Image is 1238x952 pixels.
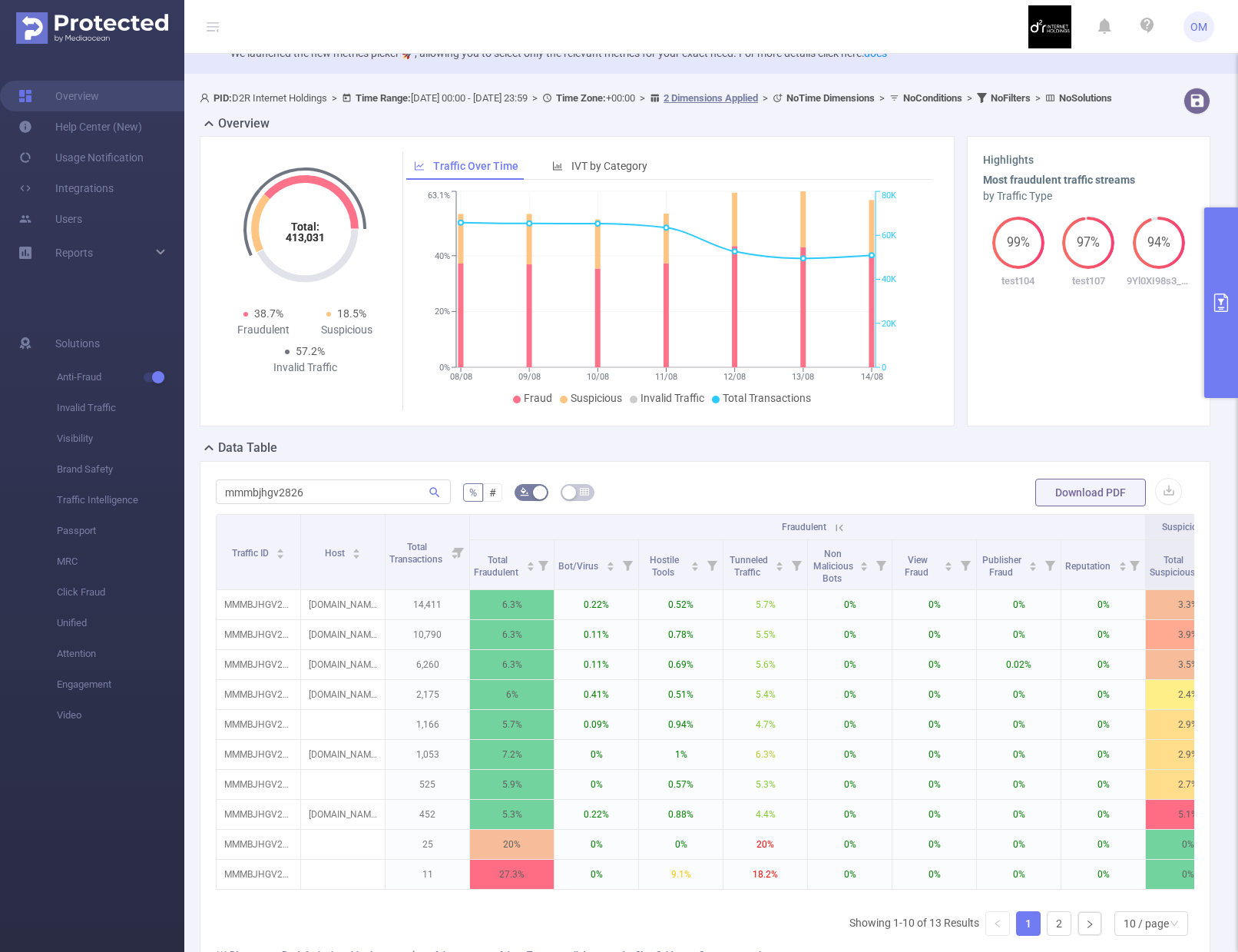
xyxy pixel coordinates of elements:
[786,540,807,589] i: Filter menu
[786,92,875,104] b: No Time Dimensions
[520,487,529,496] i: icon: bg-colors
[571,392,622,404] span: Suspicious
[1162,522,1207,532] span: Suspicious
[1017,912,1040,935] a: 1
[723,710,807,739] p: 4.7%
[977,650,1061,679] p: 0.02%
[526,559,535,564] i: icon: caret-up
[1118,565,1127,569] i: icon: caret-down
[254,307,283,320] span: 38.7%
[723,372,746,382] tspan: 12/08
[635,92,650,104] span: >
[983,188,1194,204] div: by Traffic Type
[1085,920,1094,929] i: icon: right
[55,328,100,359] span: Solutions
[1061,800,1145,829] p: 0%
[1061,650,1145,679] p: 0%
[983,174,1135,186] b: Most fraudulent traffic streams
[723,392,811,404] span: Total Transactions
[386,860,469,889] p: 11
[639,680,723,709] p: 0.51%
[808,800,892,829] p: 0%
[808,860,892,889] p: 0%
[450,372,472,382] tspan: 08/08
[554,830,638,859] p: 0%
[882,363,886,373] tspan: 0
[554,590,638,619] p: 0.22%
[1146,860,1230,889] p: 0%
[305,322,388,338] div: Suspicious
[55,247,93,259] span: Reports
[985,911,1010,936] li: Previous Page
[977,590,1061,619] p: 0%
[217,650,300,679] p: MMMBJHGV2826_82001
[1061,620,1145,649] p: 0%
[439,363,450,373] tspan: 0%
[1150,555,1197,578] span: Total Suspicious
[558,561,601,572] span: Bot/Virus
[276,546,285,551] i: icon: caret-up
[882,231,896,240] tspan: 60K
[993,919,1002,928] i: icon: left
[664,92,758,104] u: 2 Dimensions Applied
[222,322,305,338] div: Fraudulent
[1047,911,1071,936] li: 2
[470,740,554,769] p: 7.2%
[214,92,232,104] b: PID:
[723,650,807,679] p: 5.6%
[945,559,953,564] i: icon: caret-up
[606,565,614,569] i: icon: caret-down
[1031,92,1045,104] span: >
[977,770,1061,799] p: 0%
[723,800,807,829] p: 4.4%
[571,160,647,172] span: IVT by Category
[57,423,184,454] span: Visibility
[701,540,723,589] i: Filter menu
[617,540,638,589] i: Filter menu
[723,590,807,619] p: 5.7%
[639,770,723,799] p: 0.57%
[606,559,615,569] div: Sort
[386,710,469,739] p: 1,166
[554,680,638,709] p: 0.41%
[554,860,638,889] p: 0%
[639,620,723,649] p: 0.78%
[524,392,552,404] span: Fraud
[892,650,976,679] p: 0%
[296,345,325,357] span: 57.2%
[977,620,1061,649] p: 0%
[470,710,554,739] p: 5.7%
[554,620,638,649] p: 0.11%
[639,830,723,859] p: 0%
[1133,237,1185,249] span: 94%
[386,650,469,679] p: 6,260
[216,479,451,504] input: Search...
[1077,911,1102,936] li: Next Page
[353,546,361,551] i: icon: caret-up
[433,160,518,172] span: Traffic Over Time
[1146,740,1230,769] p: 2.9%
[730,555,768,578] span: Tunneled Traffic
[470,680,554,709] p: 6%
[301,800,385,829] p: [DOMAIN_NAME]
[650,555,679,578] span: Hostile Tools
[875,92,889,104] span: >
[892,590,976,619] p: 0%
[860,559,869,564] i: icon: caret-up
[217,800,300,829] p: MMMBJHGV2826_82003
[18,111,142,142] a: Help Center (New)
[860,565,869,569] i: icon: caret-down
[690,559,700,569] div: Sort
[554,650,638,679] p: 0.11%
[655,372,677,382] tspan: 11/08
[57,516,184,546] span: Passport
[200,92,1112,104] span: D2R Internet Holdings [DATE] 00:00 - [DATE] 23:59 +00:00
[808,650,892,679] p: 0%
[200,93,214,103] i: icon: user
[639,800,723,829] p: 0.88%
[489,486,496,499] span: #
[977,710,1061,739] p: 0%
[892,830,976,859] p: 0%
[518,372,541,382] tspan: 09/08
[57,639,184,669] span: Attention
